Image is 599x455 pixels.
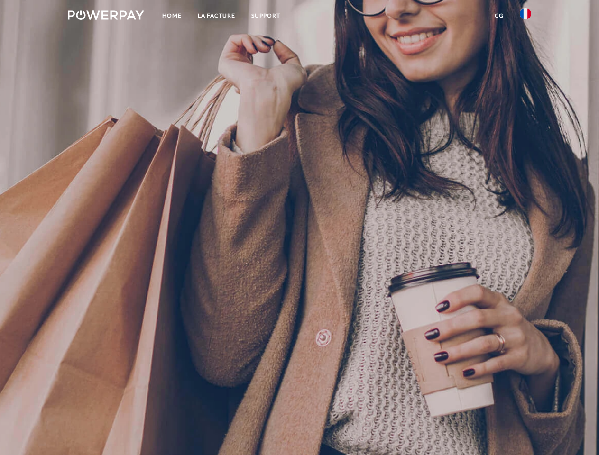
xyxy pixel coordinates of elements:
[68,10,144,20] img: logo-powerpay-white.svg
[243,7,288,24] a: Support
[520,8,531,19] img: fr
[190,7,243,24] a: LA FACTURE
[154,7,190,24] a: Home
[487,7,512,24] a: CG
